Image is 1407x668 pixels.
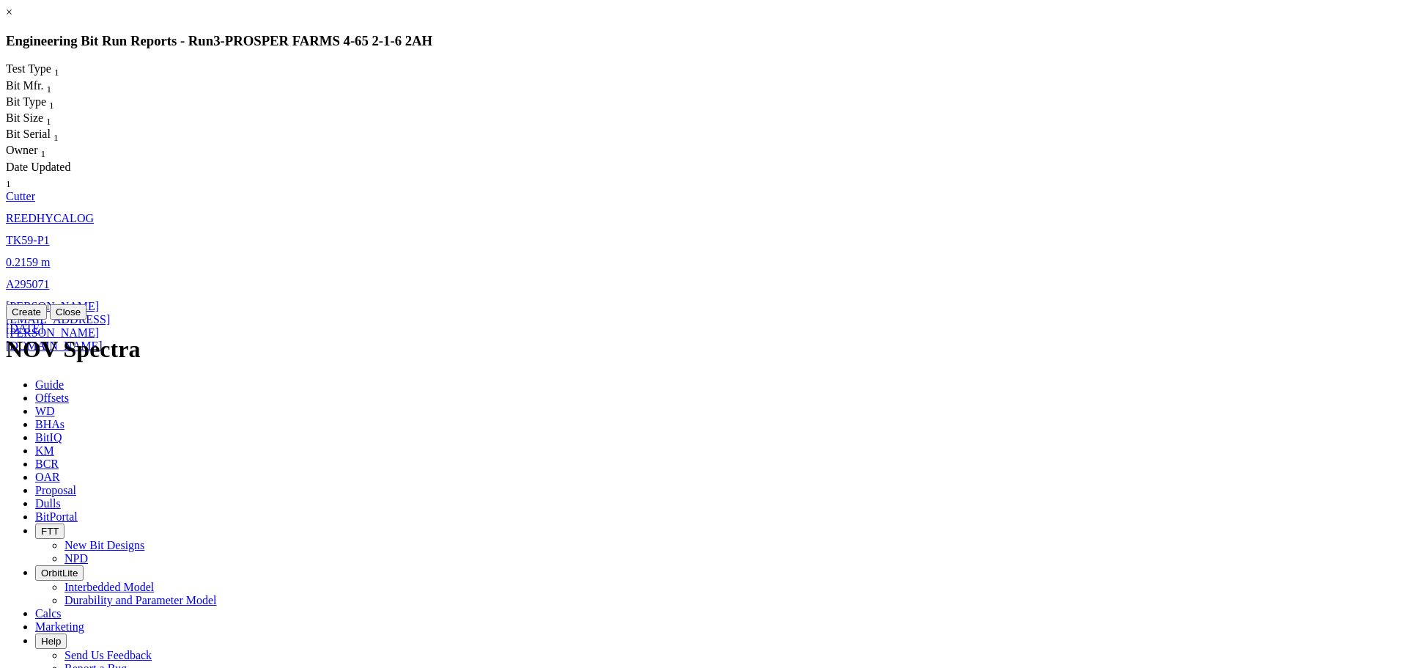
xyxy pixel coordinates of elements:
[6,111,79,128] div: Sort None
[6,161,70,173] span: Date Updated
[6,62,86,78] div: Sort None
[64,539,144,551] a: New Bit Designs
[35,607,62,620] span: Calcs
[6,95,79,111] div: Bit Type Sort None
[49,95,54,108] span: Sort None
[6,144,38,156] span: Owner
[6,95,46,108] span: Bit Type
[53,132,59,143] sub: 1
[6,178,11,189] sub: 1
[35,484,76,496] span: Proposal
[53,128,59,140] span: Sort None
[6,79,79,95] div: Sort None
[6,336,1401,363] h1: NOV Spectra
[35,444,54,457] span: KM
[6,144,78,160] div: Sort None
[35,405,55,417] span: WD
[50,304,86,320] button: Close
[47,79,52,92] span: Sort None
[6,300,110,352] a: [PERSON_NAME][EMAIL_ADDRESS][PERSON_NAME][DOMAIN_NAME]
[6,161,78,190] div: Sort None
[49,100,54,111] sub: 1
[41,526,59,537] span: FTT
[35,471,60,483] span: OAR
[6,234,50,246] a: TK59-P1
[35,378,64,391] span: Guide
[6,111,43,124] span: Bit Size
[6,256,38,268] span: 0.2159
[35,392,69,404] span: Offsets
[64,581,154,593] a: Interbedded Model
[6,6,12,18] a: ×
[6,190,35,202] a: Cutter
[64,552,88,565] a: NPD
[35,510,78,523] span: BitPortal
[41,568,78,579] span: OrbitLite
[6,212,94,224] a: REEDHYCALOG
[6,128,86,144] div: Bit Serial Sort None
[6,174,11,186] span: Sort None
[41,256,50,268] span: m
[6,79,44,92] span: Bit Mfr.
[41,149,46,160] sub: 1
[35,431,62,444] span: BitIQ
[35,497,61,510] span: Dulls
[46,111,51,124] span: Sort None
[6,161,78,190] div: Date Updated Sort None
[6,111,79,128] div: Bit Size Sort None
[6,33,1401,49] h3: Engineering Bit Run Reports - Run -
[6,62,86,78] div: Test Type Sort None
[225,33,432,48] span: PROSPER FARMS 4-65 2-1-6 2AH
[41,144,46,156] span: Sort None
[6,278,50,290] a: A295071
[6,95,79,111] div: Sort None
[64,594,217,606] a: Durability and Parameter Model
[35,458,59,470] span: BCR
[6,304,47,320] button: Create
[6,256,50,268] a: 0.2159 m
[6,128,51,140] span: Bit Serial
[6,128,86,144] div: Sort None
[54,67,59,78] sub: 1
[54,62,59,75] span: Sort None
[213,33,220,48] span: 3
[6,62,51,75] span: Test Type
[6,79,79,95] div: Bit Mfr. Sort None
[6,322,44,334] a: [DATE]
[47,84,52,95] sub: 1
[41,636,61,647] span: Help
[35,418,64,430] span: BHAs
[6,144,78,160] div: Owner Sort None
[46,116,51,127] sub: 1
[35,620,84,633] span: Marketing
[64,649,152,661] a: Send Us Feedback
